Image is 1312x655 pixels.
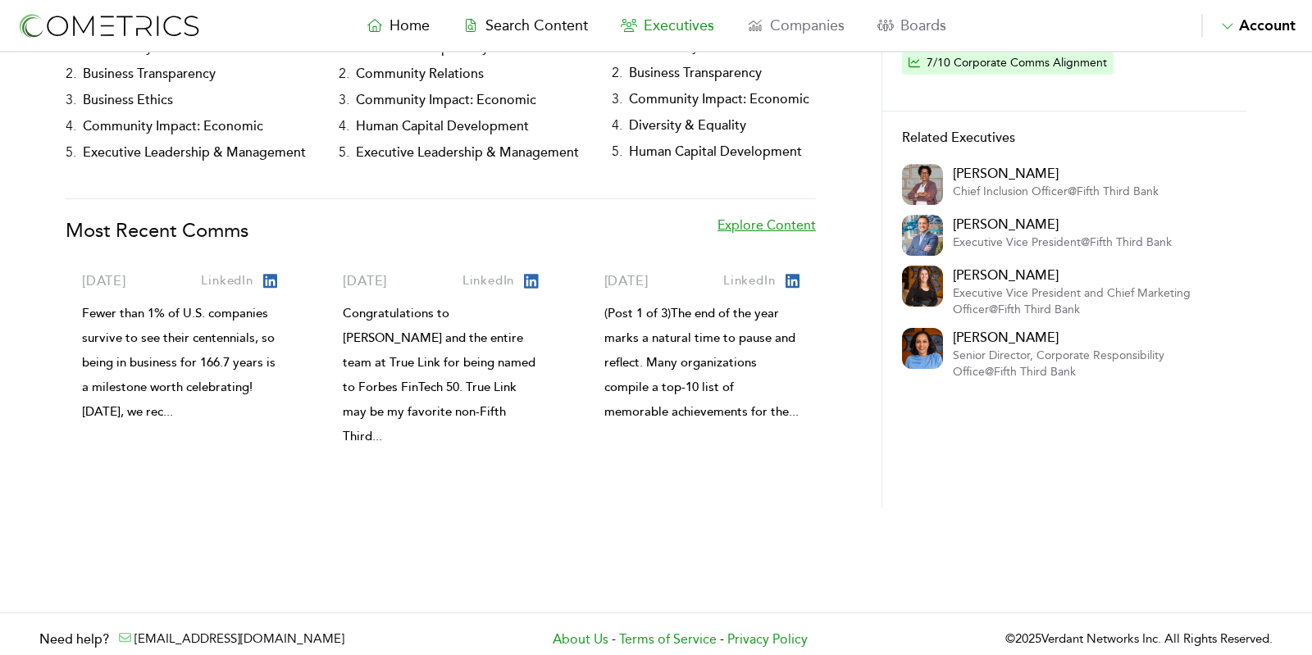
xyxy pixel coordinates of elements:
h3: Diversity & Equality [622,112,753,139]
p: Senior Director, Corporate Responsibility Office @ Fifth Third Bank [953,348,1227,380]
a: [DATE] [604,271,649,291]
h3: 5 . [339,139,349,166]
h3: 5 . [66,139,76,166]
span: Account [1239,16,1296,34]
span: [DATE] [82,273,126,289]
span: - [612,630,616,649]
img: logo-refresh-RPX2ODFg.svg [16,11,201,41]
img: Executive Thumbnail [902,164,943,205]
span: [DATE] [343,273,387,289]
img: Executive Thumbnail [902,215,943,256]
h3: Community Impact: Economic [76,113,270,139]
h2: [PERSON_NAME] [953,215,1172,234]
a: Privacy Policy [727,630,808,649]
a: Boards [861,14,963,37]
h3: Business Transparency [76,61,222,87]
a: [PERSON_NAME]Executive Vice President@Fifth Third Bank [953,215,1172,256]
a: [DATE] [82,271,126,291]
span: Boards [900,16,946,34]
h2: [PERSON_NAME] [953,164,1159,184]
p: LinkedIn [462,271,514,291]
h3: 4 . [339,113,349,139]
p: LinkedIn [723,271,775,291]
a: Executives [604,14,731,37]
a: Terms of Service [619,630,717,649]
span: Home [389,16,430,34]
a: Explore Content [717,216,816,262]
h2: [PERSON_NAME] [953,266,1227,285]
h3: Community Relations [349,61,490,87]
span: Search Content [485,16,588,34]
span: [DATE] [604,273,649,289]
a: [EMAIL_ADDRESS][DOMAIN_NAME] [134,631,344,646]
a: Search Content [446,14,604,37]
span: Executives [644,16,714,34]
button: Account [1201,14,1296,37]
img: Executive Thumbnail [902,266,943,307]
p: © 2025 Verdant Networks Inc. All Rights Reserved. [1005,630,1273,648]
span: Congratulations to [PERSON_NAME] and the entire team at True Link for being named to Forbes FinTe... [343,306,535,444]
h3: Executive Leadership & Management [76,139,312,166]
h3: Community Impact: Economic [622,86,816,112]
button: 7/10 Corporate Comms Alignment [902,52,1114,75]
h3: Human Capital Development [349,113,535,139]
a: [PERSON_NAME]Executive Vice President and Chief Marketing Officer@Fifth Third Bank [953,266,1227,318]
h3: 4 . [612,112,622,139]
h3: 2 . [339,61,349,87]
h3: Human Capital Development [622,139,809,165]
h3: Business Ethics [76,87,180,113]
h3: 3 . [612,86,622,112]
a: [DATE] [343,271,387,291]
p: Executive Vice President and Chief Marketing Officer @ Fifth Third Bank [953,285,1227,318]
h3: 3 . [339,87,349,113]
p: Chief Inclusion Officer @ Fifth Third Bank [953,184,1159,200]
h3: 2 . [66,61,76,87]
h3: Community Impact: Economic [349,87,543,113]
span: - [720,630,724,649]
a: About Us [553,630,608,649]
span: (Post 1 of 3)The end of the year marks a natural time to pause and reflect. Many organizations co... [604,306,799,420]
a: Companies [731,14,861,37]
span: Companies [770,16,845,34]
h2: Related Executives [902,128,1227,148]
h3: 2 . [612,60,622,86]
img: Executive Thumbnail [902,328,943,369]
p: LinkedIn [201,271,253,291]
a: Home [350,14,446,37]
a: [PERSON_NAME]Chief Inclusion Officer@Fifth Third Bank [953,164,1159,205]
a: [PERSON_NAME]Senior Director, Corporate Responsibility Office@Fifth Third Bank [953,328,1227,380]
span: Fewer than 1% of U.S. companies survive to see their centennials, so being in business for 166.7 ... [82,306,276,420]
h3: 4 . [66,113,76,139]
h1: Most Recent Comms [66,216,248,245]
h2: [PERSON_NAME] [953,328,1227,348]
h3: Business Transparency [622,60,768,86]
h3: 5 . [612,139,622,165]
p: Executive Vice President @ Fifth Third Bank [953,234,1172,251]
h3: Need help? [39,630,109,649]
h3: Executive Leadership & Management [349,139,585,166]
h3: 3 . [66,87,76,113]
